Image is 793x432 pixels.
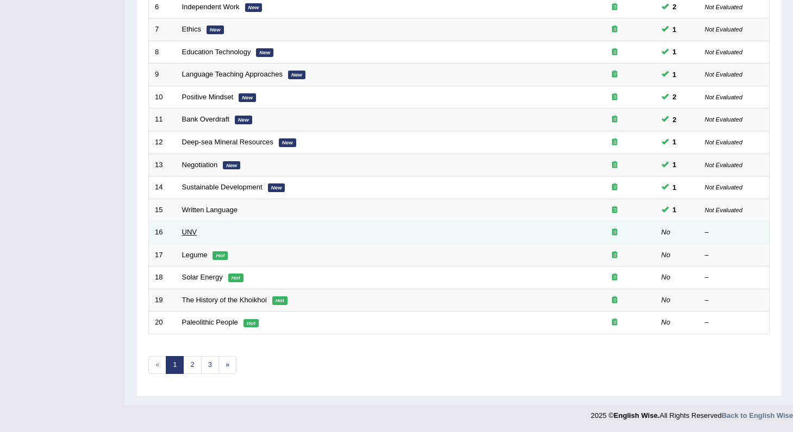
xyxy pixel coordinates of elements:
[580,205,650,215] div: Exam occurring question
[705,184,742,190] small: Not Evaluated
[149,221,176,244] td: 16
[149,266,176,289] td: 18
[223,161,240,170] em: New
[580,272,650,283] div: Exam occurring question
[580,317,650,328] div: Exam occurring question
[182,138,273,146] a: Deep-sea Mineral Resources
[207,26,224,34] em: New
[661,251,671,259] em: No
[182,3,240,11] a: Independent Work
[149,18,176,41] td: 7
[288,71,305,79] em: New
[705,26,742,33] small: Not Evaluated
[580,137,650,148] div: Exam occurring question
[580,92,650,103] div: Exam occurring question
[149,289,176,312] td: 19
[182,70,283,78] a: Language Teaching Approaches
[182,183,263,191] a: Sustainable Development
[580,24,650,35] div: Exam occurring question
[580,160,650,170] div: Exam occurring question
[149,312,176,334] td: 20
[669,182,681,193] span: You can still take this question
[149,154,176,176] td: 13
[182,93,234,101] a: Positive Mindset
[213,251,228,260] em: Hot
[149,131,176,154] td: 12
[580,2,650,12] div: Exam occurring question
[183,356,201,374] a: 2
[149,41,176,63] td: 8
[580,115,650,125] div: Exam occurring question
[669,159,681,170] span: You can still take this question
[182,228,197,236] a: UNV
[580,182,650,193] div: Exam occurring question
[669,136,681,148] span: You can still take this question
[705,250,764,261] div: –
[661,228,671,236] em: No
[580,47,650,58] div: Exam occurring question
[705,317,764,328] div: –
[705,139,742,145] small: Not Evaluated
[580,227,650,238] div: Exam occurring question
[272,296,288,305] em: Hot
[279,138,296,147] em: New
[182,296,267,304] a: The History of the Khoikhoi
[669,46,681,58] span: You can still take this question
[705,71,742,78] small: Not Evaluated
[245,3,263,12] em: New
[182,48,251,56] a: Education Technology
[661,318,671,326] em: No
[201,356,219,374] a: 3
[228,274,243,282] em: Hot
[669,114,681,125] span: You can still take this question
[669,91,681,103] span: You can still take this question
[705,49,742,55] small: Not Evaluated
[182,161,218,169] a: Negotiation
[614,411,659,420] strong: English Wise.
[591,405,793,421] div: 2025 © All Rights Reserved
[235,116,252,124] em: New
[166,356,184,374] a: 1
[218,356,236,374] a: »
[268,183,285,192] em: New
[182,318,238,326] a: Paleolithic People
[705,272,764,283] div: –
[661,273,671,281] em: No
[149,244,176,266] td: 17
[669,69,681,80] span: You can still take this question
[705,227,764,238] div: –
[149,63,176,86] td: 9
[182,25,201,33] a: Ethics
[705,94,742,100] small: Not Evaluated
[705,4,742,10] small: Not Evaluated
[182,206,238,214] a: Written Language
[722,411,793,420] a: Back to English Wise
[149,199,176,221] td: 15
[580,295,650,306] div: Exam occurring question
[669,1,681,12] span: You can still take this question
[149,86,176,109] td: 10
[705,116,742,123] small: Not Evaluated
[669,204,681,215] span: You can still take this question
[705,207,742,213] small: Not Evaluated
[580,250,650,261] div: Exam occurring question
[256,48,273,57] em: New
[669,24,681,35] span: You can still take this question
[239,93,256,102] em: New
[705,295,764,306] div: –
[182,273,223,281] a: Solar Energy
[661,296,671,304] em: No
[149,176,176,199] td: 14
[580,69,650,80] div: Exam occurring question
[149,109,176,131] td: 11
[182,115,229,123] a: Bank Overdraft
[243,319,259,328] em: Hot
[705,162,742,168] small: Not Evaluated
[182,251,208,259] a: Legume
[148,356,166,374] span: «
